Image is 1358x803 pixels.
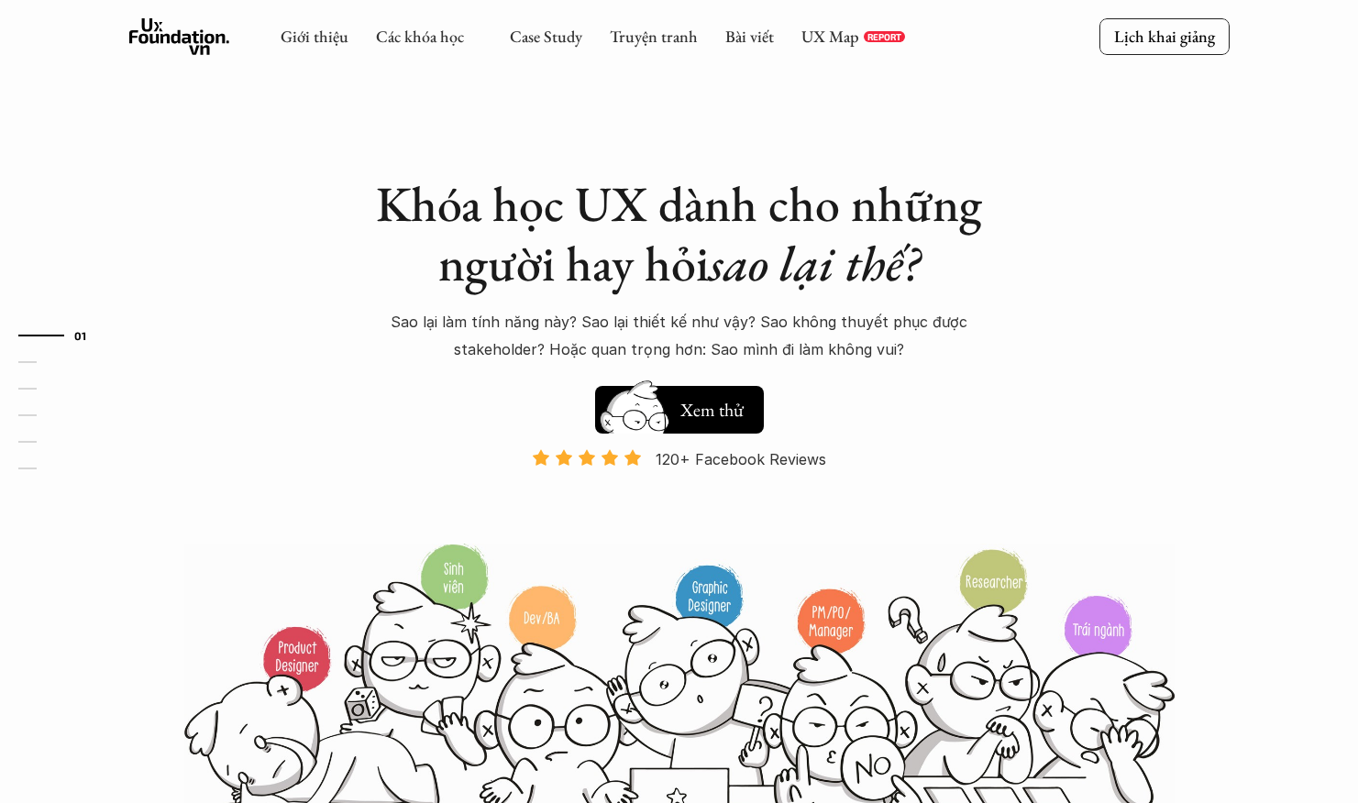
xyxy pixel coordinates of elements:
a: Case Study [510,26,582,47]
p: REPORT [867,31,901,42]
a: UX Map [801,26,859,47]
p: 120+ Facebook Reviews [656,445,826,473]
a: Bài viết [725,26,774,47]
a: 120+ Facebook Reviews [516,448,843,541]
h1: Khóa học UX dành cho những người hay hỏi [359,174,1000,293]
a: 01 [18,324,105,346]
p: Lịch khai giảng [1114,26,1215,47]
strong: 01 [74,328,87,341]
em: sao lại thế? [709,231,920,295]
p: Sao lại làm tính năng này? Sao lại thiết kế như vậy? Sao không thuyết phục được stakeholder? Hoặc... [359,308,1000,364]
a: Xem thử [595,377,764,434]
a: Các khóa học [376,26,464,47]
h5: Xem thử [678,397,745,423]
a: Giới thiệu [281,26,348,47]
a: Truyện tranh [610,26,698,47]
a: Lịch khai giảng [1099,18,1230,54]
